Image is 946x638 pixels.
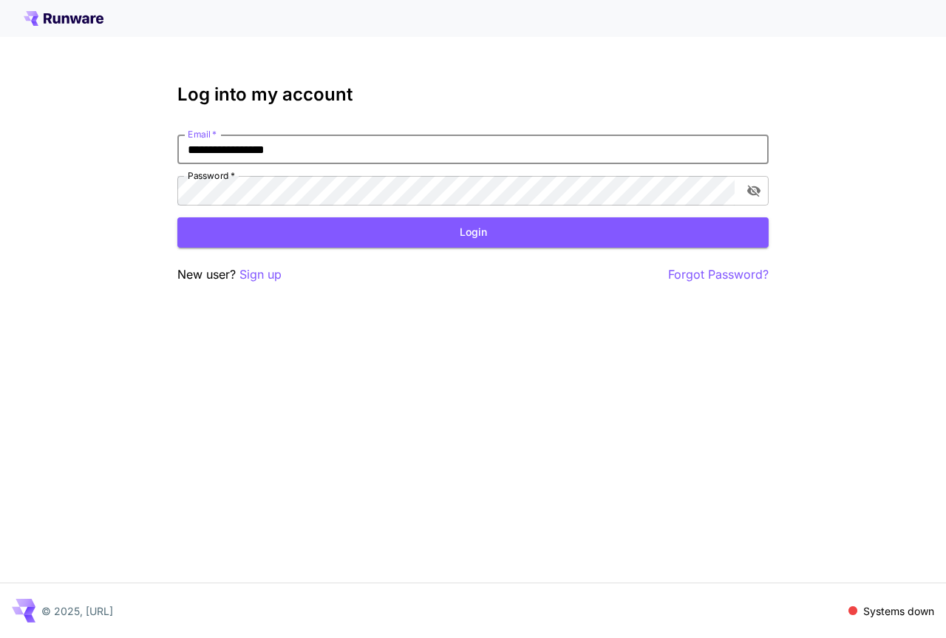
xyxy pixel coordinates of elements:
label: Password [188,169,235,182]
button: toggle password visibility [741,177,767,204]
h3: Log into my account [177,84,769,105]
p: Systems down [863,603,934,619]
p: New user? [177,265,282,284]
button: Forgot Password? [668,265,769,284]
button: Sign up [239,265,282,284]
label: Email [188,128,217,140]
p: © 2025, [URL] [41,603,113,619]
button: Login [177,217,769,248]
